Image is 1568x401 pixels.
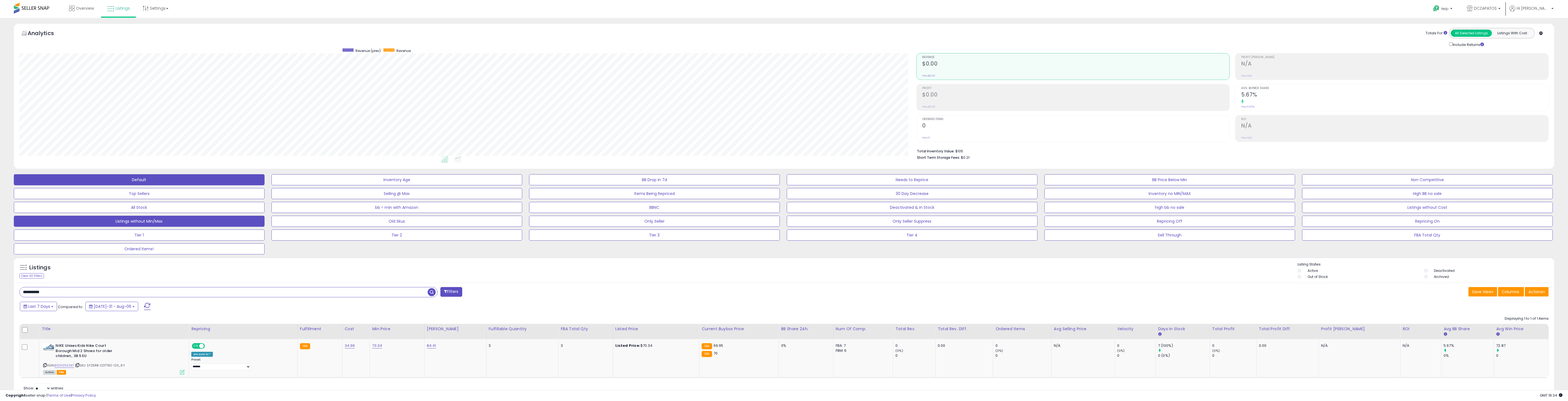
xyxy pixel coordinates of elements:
[1117,343,1156,348] div: 0
[14,188,265,199] button: Top Sellers
[1444,353,1494,358] div: 0%
[529,188,780,199] button: Items Being Repriced
[1241,136,1252,139] small: Prev: N/A
[85,302,138,311] button: [DATE]-31 - Aug-06
[1158,326,1208,332] div: Days In Stock
[1241,123,1548,130] h2: N/A
[702,326,776,332] div: Current Buybox Price
[995,326,1049,332] div: Ordered Items
[56,343,123,360] b: NIKE Unisex Kids Nike Court Borough Mid 2 Shoes for older children., 38.5 EU
[19,273,44,278] div: Clear All Filters
[995,348,1003,353] small: (0%)
[300,326,340,332] div: Fulfillment
[1212,326,1254,332] div: Total Profit
[1241,87,1548,90] span: Avg. Buybox Share
[1212,348,1220,353] small: (0%)
[1302,174,1553,185] button: Non Competitive
[1492,30,1533,37] button: Listings With Cost
[1241,56,1548,59] span: Profit [PERSON_NAME]
[961,155,970,160] span: $0.21
[193,344,200,348] span: ON
[917,149,955,153] b: Total Inventory Value:
[938,343,989,348] div: 0.00
[43,370,56,375] span: All listings currently available for purchase on Amazon
[1434,268,1455,273] label: Deactivated
[1451,30,1492,37] button: All Selected Listings
[1302,188,1553,199] button: High BB no sale
[191,352,213,357] div: Amazon AI *
[787,216,1038,227] button: Only Seller Suppress
[895,348,903,353] small: (0%)
[1117,326,1153,332] div: Velocity
[1044,188,1295,199] button: Inventory no MIN/MAX
[396,48,411,53] span: Revenue
[938,326,991,332] div: Total Rev. Diff.
[836,348,889,353] div: FBM: 6
[54,363,74,368] a: B0DVZ5SSK7
[1505,316,1549,321] div: Displaying 1 to 1 of 1 items
[14,174,265,185] button: Default
[1117,353,1156,358] div: 0
[836,343,889,348] div: FBA: 7
[20,302,57,311] button: Last 7 Days
[28,29,65,38] h5: Analytics
[1241,74,1252,77] small: Prev: N/A
[787,188,1038,199] button: 30 Day Decrease
[1158,332,1161,337] small: Days In Stock.
[43,343,185,374] div: ASIN:
[1302,230,1553,241] button: FBA Total Qty
[1321,343,1396,348] div: N/A
[1117,348,1125,353] small: (0%)
[922,136,930,139] small: Prev: 0
[1525,287,1549,296] button: Actions
[489,326,556,332] div: Fulfillable Quantity
[922,74,935,77] small: Prev: $0.00
[271,202,522,213] button: bb < min with Amazon
[529,216,780,227] button: Only Seller
[271,230,522,241] button: Tier 2
[1403,326,1439,332] div: ROI
[191,358,293,370] div: Preset:
[1429,1,1458,18] a: Help
[14,216,265,227] button: Listings without Min/Max
[440,287,462,297] button: Filters
[1474,6,1497,11] span: DCZAPATOS
[57,370,66,375] span: FBA
[529,230,780,241] button: Tier 3
[922,123,1230,130] h2: 0
[714,351,718,356] span: 70
[1044,216,1295,227] button: Repricing Off
[1212,353,1256,358] div: 0
[787,230,1038,241] button: Tier 4
[1241,118,1548,121] span: ROI
[1044,230,1295,241] button: Sell Through
[14,202,265,213] button: All Stock
[191,326,295,332] div: Repricing
[895,343,935,348] div: 0
[271,174,522,185] button: Inventory Age
[787,174,1038,185] button: Needs to Reprice
[1502,289,1519,295] span: Columns
[14,243,265,254] button: Ordered Items!
[271,188,522,199] button: Selling @ Max
[427,343,436,348] a: 84.41
[43,343,54,351] img: 41jymIagXKL._SL40_.jpg
[615,343,641,348] b: Listed Price:
[1044,202,1295,213] button: high bb no sale
[94,304,131,309] span: [DATE]-31 - Aug-06
[116,6,130,11] span: Listings
[6,393,26,398] strong: Copyright
[1054,326,1112,332] div: Avg Selling Price
[702,351,712,357] small: FBA
[714,343,723,348] span: 69.95
[781,326,831,332] div: BB Share 24h.
[529,174,780,185] button: BB Drop in 7d
[702,343,712,349] small: FBA
[922,118,1230,121] span: Ordered Items
[781,343,829,348] div: 3%
[922,87,1230,90] span: Profit
[372,343,382,348] a: 70.34
[72,393,96,398] a: Privacy Policy
[1241,105,1255,108] small: Prev: 0.00%
[300,343,310,349] small: FBA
